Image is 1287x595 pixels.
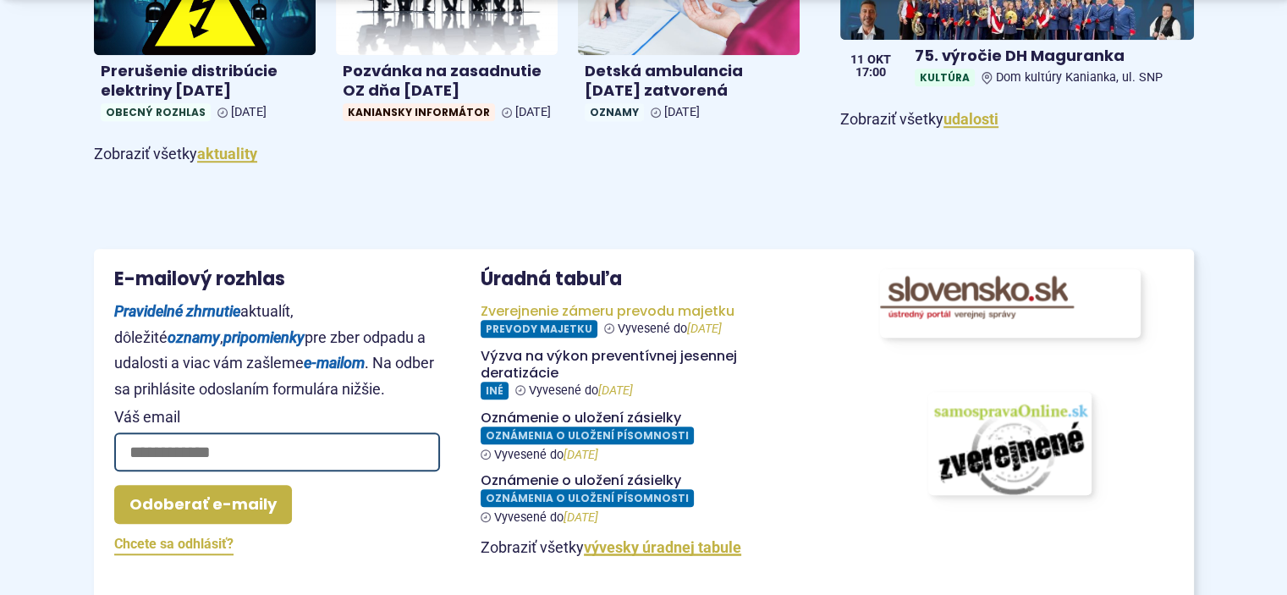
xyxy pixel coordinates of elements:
[915,69,975,86] span: Kultúra
[481,410,806,427] h4: Oznámenie o uložení zásielky
[867,54,891,66] span: okt
[101,62,309,100] h4: Prerušenie distribúcie elektriny [DATE]
[94,141,800,168] p: Zobraziť všetky
[880,269,1141,338] img: Odkaz na portál www.slovensko.sk
[664,105,700,119] span: [DATE]
[481,269,622,289] h3: Úradná tabuľa
[343,62,551,100] h4: Pozvánka na zasadnutie OZ dňa [DATE]
[915,47,1186,66] h4: 75. výročie DH Maguranka
[114,485,292,524] button: Odoberať e-maily
[114,269,440,289] h3: E-mailový rozhlas
[114,409,440,426] span: Váš email
[231,105,267,119] span: [DATE]
[943,110,998,128] a: Zobraziť všetky udalosti
[304,354,365,372] strong: e-mailom
[481,538,806,558] p: Zobraziť všetky
[584,538,741,556] a: Zobraziť celú úradnú tabuľu
[481,348,806,382] h4: Výzva na výkon preventívnej jesennej deratizácie
[481,410,806,462] a: Oznámenie o uložení zásielky Oznámenia o uložení písomnosti Vyvesené do[DATE]
[114,299,440,402] p: aktualít, dôležité , pre zber odpadu a udalosti a viac vám zašleme . Na odber sa prihlásite odosl...
[585,62,793,100] h4: Detská ambulancia [DATE] zatvorená
[840,107,1193,133] p: Zobraziť všetky
[928,392,1092,495] img: obrázok s odkazom na portál www.samospravaonline.sk, kde obec zverejňuje svoje zmluvy, faktúry a ...
[114,302,240,320] strong: Pravidelné zhrnutie
[481,348,806,399] a: Výzva na výkon preventívnej jesennej deratizácie Iné Vyvesené do[DATE]
[114,532,234,555] a: Chcete sa odhlásiť?
[481,303,806,320] h4: Zverejnenie zámeru prevodu majetku
[168,328,220,346] strong: oznamy
[197,145,257,163] a: Zobraziť všetky aktuality
[481,472,806,525] a: Oznámenie o uložení zásielky Oznámenia o uložení písomnosti Vyvesené do[DATE]
[223,328,305,346] strong: pripomienky
[101,103,211,121] span: Obecný rozhlas
[850,54,864,66] span: 11
[114,432,440,471] input: Váš email
[996,70,1163,85] span: Dom kultúry Kanianka, ul. SNP
[343,103,495,121] span: Kaniansky informátor
[585,103,644,121] span: Oznamy
[481,472,806,489] h4: Oznámenie o uložení zásielky
[515,105,551,119] span: [DATE]
[850,67,891,79] span: 17:00
[481,303,806,338] a: Zverejnenie zámeru prevodu majetku Prevody majetku Vyvesené do[DATE]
